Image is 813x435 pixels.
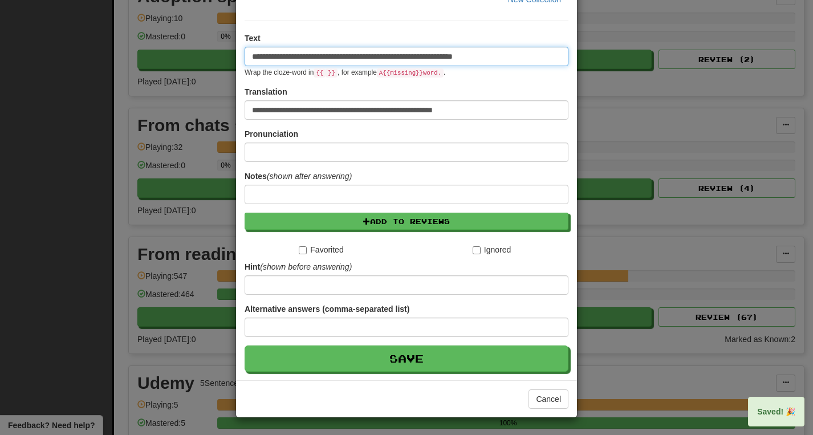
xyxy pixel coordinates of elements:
button: Add to Reviews [245,213,568,230]
button: Cancel [529,389,568,409]
code: {{ [314,68,326,78]
label: Hint [245,261,352,273]
input: Ignored [473,246,481,254]
em: (shown after answering) [267,172,352,181]
label: Text [245,32,261,44]
button: Save [245,345,568,372]
label: Translation [245,86,287,97]
code: }} [326,68,338,78]
code: A {{ missing }} word. [377,68,444,78]
input: Favorited [299,246,307,254]
label: Pronunciation [245,128,298,140]
em: (shown before answering) [260,262,352,271]
label: Notes [245,170,352,182]
label: Favorited [299,244,343,255]
div: Saved! 🎉 [748,397,804,426]
label: Alternative answers (comma-separated list) [245,303,409,315]
label: Ignored [473,244,511,255]
small: Wrap the cloze-word in , for example . [245,68,445,76]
